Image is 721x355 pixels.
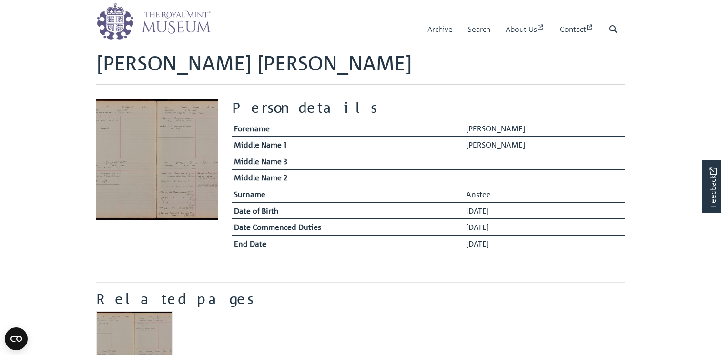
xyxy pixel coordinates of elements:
[464,219,625,236] td: [DATE]
[232,219,464,236] th: Date Commenced Duties
[464,235,625,251] td: [DATE]
[96,290,625,307] h2: Related pages
[468,16,490,43] a: Search
[702,160,721,213] a: Would you like to provide feedback?
[464,120,625,137] td: [PERSON_NAME]
[464,186,625,203] td: Anstee
[464,137,625,153] td: [PERSON_NAME]
[506,16,545,43] a: About Us
[560,16,594,43] a: Contact
[707,167,719,207] span: Feedback
[232,99,625,116] h2: Person details
[232,202,464,219] th: Date of Birth
[232,235,464,251] th: End Date
[232,169,464,186] th: Middle Name 2
[232,153,464,169] th: Middle Name 3
[96,2,211,40] img: logo_wide.png
[427,16,453,43] a: Archive
[96,51,625,84] h1: [PERSON_NAME] [PERSON_NAME]
[232,137,464,153] th: Middle Name 1
[5,327,28,350] button: Open CMP widget
[232,186,464,203] th: Surname
[96,99,218,220] img: Charles Morgan Anstee
[232,120,464,137] th: Forename
[464,202,625,219] td: [DATE]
